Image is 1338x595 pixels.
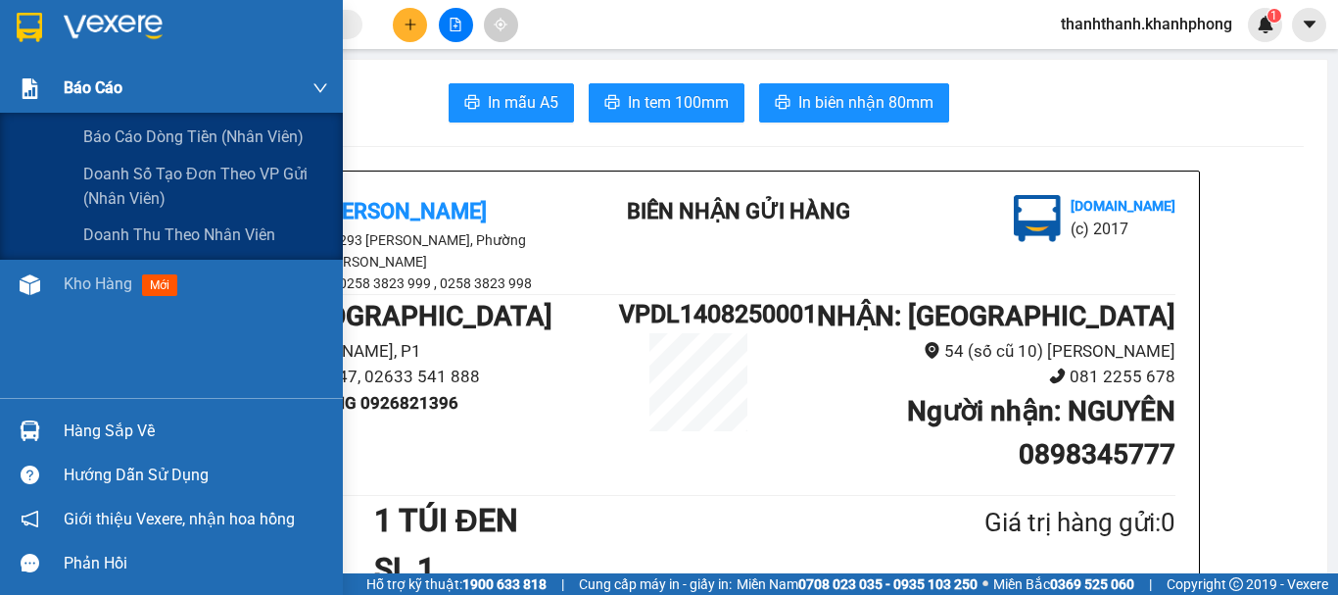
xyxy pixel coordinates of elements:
[449,18,462,31] span: file-add
[374,496,889,545] h1: 1 TÚI ĐEN
[561,573,564,595] span: |
[924,342,940,359] span: environment
[21,554,39,572] span: message
[393,8,427,42] button: plus
[488,90,558,115] span: In mẫu A5
[778,338,1175,365] li: 54 (số cũ 10) [PERSON_NAME]
[64,75,122,100] span: Báo cáo
[494,18,507,31] span: aim
[993,573,1134,595] span: Miền Bắc
[374,545,889,594] h1: SL 1
[83,124,304,149] span: Báo cáo dòng tiền (nhân viên)
[798,90,933,115] span: In biên nhận 80mm
[464,94,480,113] span: printer
[759,83,949,123] button: printerIn biên nhận 80mm
[366,573,547,595] span: Hỗ trợ kỹ thuật:
[982,580,988,588] span: ⚪️
[21,510,39,528] span: notification
[439,8,473,42] button: file-add
[10,10,78,78] img: logo.jpg
[627,199,850,223] b: BIÊN NHẬN GỬI HÀNG
[1270,9,1277,23] span: 1
[1071,198,1175,214] b: [DOMAIN_NAME]
[221,338,619,365] li: 37 [PERSON_NAME], P1
[1045,12,1248,36] span: thanhthanh.khanhphong
[1014,195,1061,242] img: logo.jpg
[1292,8,1326,42] button: caret-down
[449,83,574,123] button: printerIn mẫu A5
[21,466,39,484] span: question-circle
[462,576,547,592] strong: 1900 633 818
[10,83,135,148] li: VP [GEOGRAPHIC_DATA]
[1149,573,1152,595] span: |
[221,364,619,390] li: 02633 947 947, 02633 541 888
[589,83,744,123] button: printerIn tem 100mm
[10,10,284,47] li: [PERSON_NAME]
[64,274,132,293] span: Kho hàng
[322,199,487,223] b: [PERSON_NAME]
[64,507,295,531] span: Giới thiệu Vexere, nhận hoa hồng
[17,13,42,42] img: logo-vxr
[64,549,328,578] div: Phản hồi
[312,80,328,96] span: down
[404,18,417,31] span: plus
[1071,217,1175,241] li: (c) 2017
[907,395,1175,471] b: Người nhận : NGUYÊN 0898345777
[775,94,790,113] span: printer
[221,229,574,273] li: 293 [PERSON_NAME], Phường [PERSON_NAME]
[604,94,620,113] span: printer
[20,421,40,441] img: warehouse-icon
[628,90,729,115] span: In tem 100mm
[135,83,261,148] li: VP [GEOGRAPHIC_DATA]
[737,573,978,595] span: Miền Nam
[221,273,574,294] li: 0258 3823 999 , 0258 3823 998
[1049,368,1066,384] span: phone
[484,8,518,42] button: aim
[778,364,1175,390] li: 081 2255 678
[64,461,328,490] div: Hướng dẫn sử dụng
[20,274,40,295] img: warehouse-icon
[579,573,732,595] span: Cung cấp máy in - giấy in:
[83,162,328,211] span: Doanh số tạo đơn theo VP gửi (nhân viên)
[83,223,275,247] span: Doanh thu theo nhân viên
[817,300,1175,332] b: NHẬN : [GEOGRAPHIC_DATA]
[142,274,177,296] span: mới
[1257,16,1274,33] img: icon-new-feature
[221,300,552,332] b: GỬI : [GEOGRAPHIC_DATA]
[1229,577,1243,591] span: copyright
[619,295,778,333] h1: VPDL1408250001
[798,576,978,592] strong: 0708 023 035 - 0935 103 250
[1301,16,1318,33] span: caret-down
[1050,576,1134,592] strong: 0369 525 060
[889,503,1175,543] div: Giá trị hàng gửi: 0
[1267,9,1281,23] sup: 1
[64,417,328,446] div: Hàng sắp về
[20,78,40,99] img: solution-icon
